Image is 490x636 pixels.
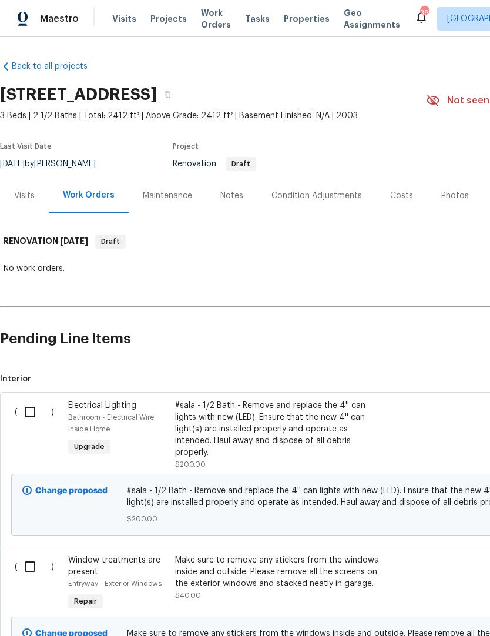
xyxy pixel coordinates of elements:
[175,400,382,458] div: #sala - 1/2 Bath - Remove and replace the 4'' can lights with new (LED). Ensure that the new 4'' ...
[35,487,108,495] b: Change proposed
[69,595,102,607] span: Repair
[69,441,109,453] span: Upgrade
[420,7,428,19] div: 38
[175,461,206,468] span: $200.00
[284,13,330,25] span: Properties
[175,554,382,590] div: Make sure to remove any stickers from the windows inside and outside. Please remove all the scree...
[173,143,199,150] span: Project
[227,160,255,168] span: Draft
[271,190,362,202] div: Condition Adjustments
[40,13,79,25] span: Maestro
[344,7,400,31] span: Geo Assignments
[11,551,65,617] div: ( )
[245,15,270,23] span: Tasks
[96,236,125,247] span: Draft
[68,580,162,587] span: Entryway - Exterior Windows
[173,160,256,168] span: Renovation
[68,401,136,410] span: Electrical Lighting
[4,235,88,249] h6: RENOVATION
[14,190,35,202] div: Visits
[60,237,88,245] span: [DATE]
[157,84,178,105] button: Copy Address
[150,13,187,25] span: Projects
[175,592,201,599] span: $40.00
[220,190,243,202] div: Notes
[143,190,192,202] div: Maintenance
[68,556,160,576] span: Window treatments are present
[441,190,469,202] div: Photos
[201,7,231,31] span: Work Orders
[112,13,136,25] span: Visits
[11,396,65,474] div: ( )
[68,414,154,433] span: Bathroom - Electrical Wire Inside Home
[63,189,115,201] div: Work Orders
[390,190,413,202] div: Costs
